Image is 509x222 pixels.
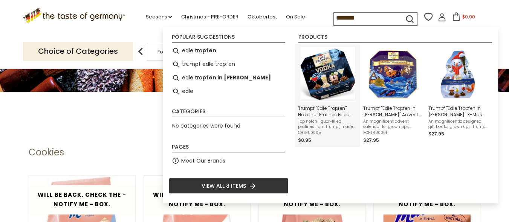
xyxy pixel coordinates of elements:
li: Products [298,34,492,43]
li: Categories [172,109,285,117]
li: edle tropfen [169,44,288,58]
a: Meet Our Brands [181,157,225,165]
span: No categories were found [172,122,240,129]
span: Trumpf "Edle Tropfen in [PERSON_NAME]" Advent Calendar with [PERSON_NAME], 10.6 oz [363,105,422,118]
a: Trumpf "Edle Tropfen" Hazelnut Pralines Filled with Vodka Cocktails, 3.5 ozTop notch liquor-fille... [298,47,357,144]
span: $8.95 [298,137,311,143]
li: Pages [172,144,285,152]
p: Choice of Categories [23,42,133,61]
img: previous arrow [133,44,148,59]
li: Trumpf "Edle Tropfen" Hazelnut Pralines Filled with Vodka Cocktails, 3.5 oz [295,44,360,147]
span: Trumpf "Edle Tropfen in [PERSON_NAME]" X-Mas Collection with [PERSON_NAME], 300g [428,105,488,118]
img: Trumpf X-mas Collection [431,47,485,102]
a: Trumpf X-mas CollectionTrumpf "Edle Tropfen in [PERSON_NAME]" X-Mas Collection with [PERSON_NAME]... [428,47,488,144]
div: Instant Search Results [163,27,498,203]
span: CHTRU0005 [298,130,357,135]
span: An magnificent advent calendar for grown ups: Trumpf is a venerated brand of German [PERSON_NAME]... [363,119,422,129]
a: Food By Category [157,49,201,55]
span: $27.95 [428,131,444,137]
b: pfen in [PERSON_NAME] [202,73,271,82]
button: $0.00 [448,12,480,24]
span: Trumpf "Edle Tropfen" Hazelnut Pralines Filled with Vodka Cocktails, 3.5 oz [298,105,357,118]
a: Seasons [145,13,172,21]
a: Oktoberfest [247,13,277,21]
li: View all 8 items [169,178,288,194]
span: XCHTRU0001 [363,130,422,135]
li: Trumpf "Edle Tropfen in Nuss" X-Mas Collection with Brandy Pralines, 300g [425,44,491,147]
a: On Sale [286,13,305,21]
a: Christmas - PRE-ORDER [181,13,238,21]
h1: Cookies [29,147,64,158]
li: Popular suggestions [172,34,285,43]
li: trumpf edle tropfen [169,58,288,71]
li: Meet Our Brands [169,154,288,167]
a: Trumpf "Edle Tropfen in [PERSON_NAME]" Advent Calendar with [PERSON_NAME], 10.6 ozAn magnificent ... [363,47,422,144]
span: Top notch liquor-filled pralines from Trumpf, made by [PERSON_NAME] (based in [GEOGRAPHIC_DATA], ... [298,119,357,129]
b: pfen [202,46,216,55]
li: edle tropfen in nuss [169,71,288,85]
span: $0.00 [462,14,475,20]
span: View all 8 items [202,182,246,190]
span: An magnificentlz designed gift box for grown ups: Trumpf is a venerated brand of German [PERSON_N... [428,119,488,129]
li: Trumpf "Edle Tropfen in Nuss" Advent Calendar with Brandy Pralines, 10.6 oz [360,44,425,147]
span: $27.95 [363,137,379,143]
li: edle [169,85,288,98]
